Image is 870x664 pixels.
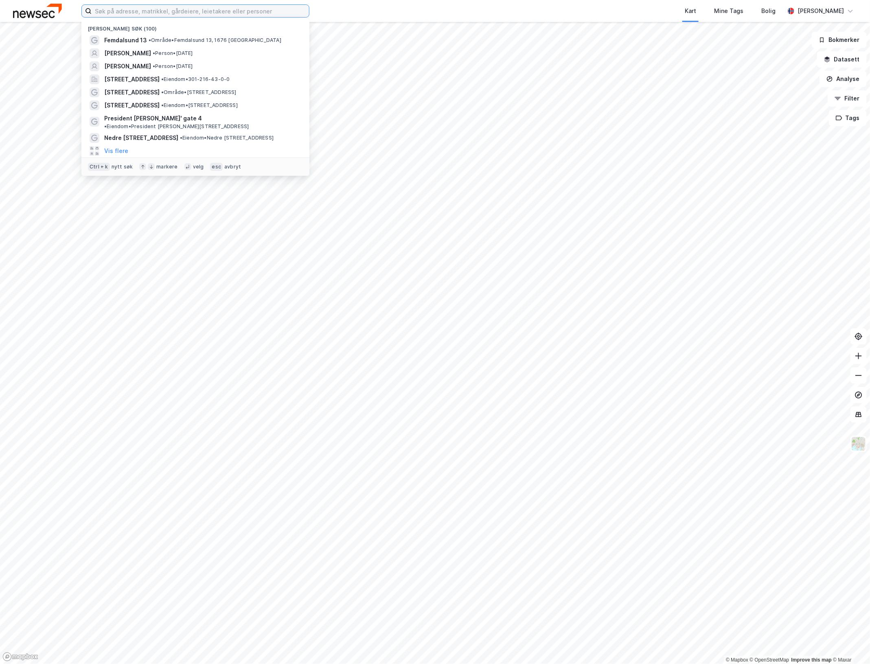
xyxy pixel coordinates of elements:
[153,63,155,69] span: •
[161,102,238,109] span: Eiendom • [STREET_ADDRESS]
[761,6,776,16] div: Bolig
[817,51,867,68] button: Datasett
[829,625,870,664] div: Kontrollprogram for chat
[156,164,178,170] div: markere
[193,164,204,170] div: velg
[149,37,151,43] span: •
[2,652,38,662] a: Mapbox homepage
[104,100,160,110] span: [STREET_ADDRESS]
[829,110,867,126] button: Tags
[92,5,309,17] input: Søk på adresse, matrikkel, gårdeiere, leietakere eller personer
[81,19,309,34] div: [PERSON_NAME] søk (100)
[104,61,151,71] span: [PERSON_NAME]
[161,76,230,83] span: Eiendom • 301-216-43-0-0
[112,164,133,170] div: nytt søk
[104,133,178,143] span: Nedre [STREET_ADDRESS]
[820,71,867,87] button: Analyse
[149,37,281,44] span: Område • Femdalsund 13, 1676 [GEOGRAPHIC_DATA]
[791,657,832,663] a: Improve this map
[829,625,870,664] iframe: Chat Widget
[88,163,110,171] div: Ctrl + k
[161,89,237,96] span: Område • [STREET_ADDRESS]
[161,89,164,95] span: •
[104,146,128,156] button: Vis flere
[153,50,155,56] span: •
[210,163,223,171] div: esc
[104,74,160,84] span: [STREET_ADDRESS]
[153,63,193,70] span: Person • [DATE]
[104,114,202,123] span: President [PERSON_NAME]' gate 4
[161,76,164,82] span: •
[153,50,193,57] span: Person • [DATE]
[812,32,867,48] button: Bokmerker
[685,6,696,16] div: Kart
[13,4,62,18] img: newsec-logo.f6e21ccffca1b3a03d2d.png
[104,87,160,97] span: [STREET_ADDRESS]
[104,35,147,45] span: Femdalsund 13
[104,123,249,130] span: Eiendom • President [PERSON_NAME][STREET_ADDRESS]
[714,6,743,16] div: Mine Tags
[104,123,107,129] span: •
[224,164,241,170] div: avbryt
[750,657,789,663] a: OpenStreetMap
[851,436,866,452] img: Z
[104,48,151,58] span: [PERSON_NAME]
[828,90,867,107] button: Filter
[180,135,274,141] span: Eiendom • Nedre [STREET_ADDRESS]
[798,6,844,16] div: [PERSON_NAME]
[180,135,182,141] span: •
[161,102,164,108] span: •
[726,657,748,663] a: Mapbox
